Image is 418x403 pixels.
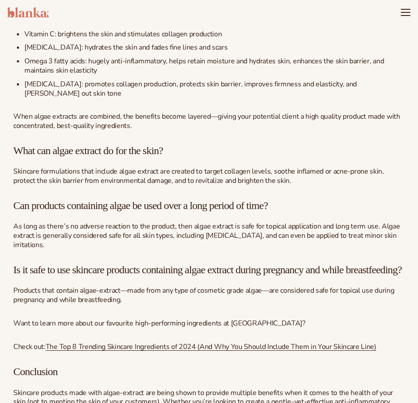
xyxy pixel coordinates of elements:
img: logo [7,7,49,18]
span: Skincare formulations that include algae extract are created to target collagen levels, soothe in... [13,167,384,186]
span: Want to learn more about our favourite high-performing ingredients at [GEOGRAPHIC_DATA]? [13,318,305,328]
span: Vitamin C: brightens the skin and stimulates collagen production [24,29,222,39]
span: Products that contain algae-extract—made from any type of cosmetic grade algae—are considered saf... [13,286,394,305]
span: When algae extracts are combined, the benefits become layered—giving your potential client a high... [13,112,400,131]
span: Can products containing algae be used over a long period of time? [13,200,268,211]
span: Conclusion [13,366,58,377]
a: The Top 8 Trending Skincare Ingredients of 2024 (And Why You Should Include Them in Your Skincare... [46,342,376,352]
span: Is it safe to use skincare products containing algae extract during pregnancy and while breastfee... [13,264,402,275]
span: As long as there’s no adverse reaction to the product, then algae extract is safe for topical app... [13,221,400,250]
span: [MEDICAL_DATA]: promotes collagen production, protects skin barrier, improves firmness and elasti... [24,79,357,98]
summary: Menu [400,7,411,18]
span: Check out: [13,342,46,352]
span: . [120,295,122,305]
span: [MEDICAL_DATA]: hydrates the skin and fades fine lines and scars [24,43,228,52]
span: Omega 3 fatty acids: hugely anti-inflammatory, helps retain moisture and hydrates skin, enhances ... [24,56,384,75]
span: What can algae extract do for the skin? [13,145,163,156]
